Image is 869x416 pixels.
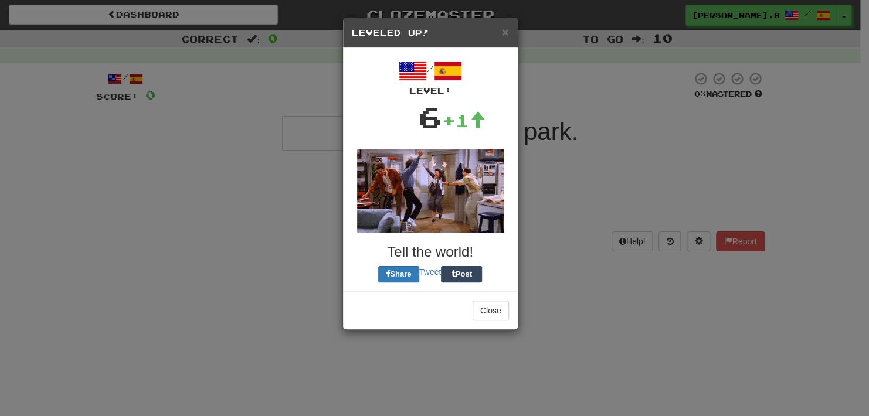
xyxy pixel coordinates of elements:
a: Tweet [419,267,441,277]
button: Share [378,266,419,282]
h5: Leveled Up! [352,27,509,39]
span: × [501,25,508,39]
button: Post [441,266,482,282]
h3: Tell the world! [352,244,509,260]
button: Close [473,301,509,320]
button: Close [501,26,508,38]
div: 6 [418,97,442,138]
div: Level: [352,85,509,97]
div: / [352,57,509,97]
div: +1 [442,109,486,132]
img: seinfeld-ebe603044fff2fd1d3e1949e7ad7a701fffed037ac3cad15aebc0dce0abf9909.gif [357,149,504,233]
